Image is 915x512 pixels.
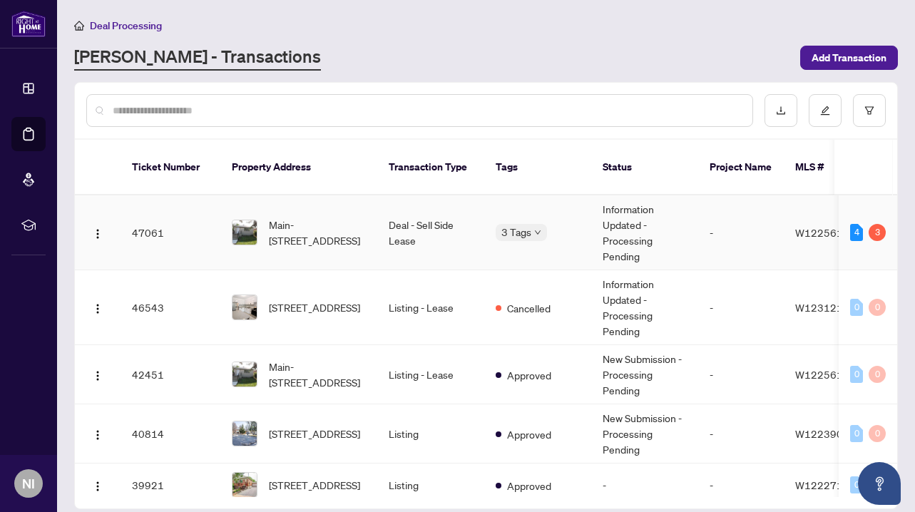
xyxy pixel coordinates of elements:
span: Main-[STREET_ADDRESS] [269,217,366,248]
span: Approved [507,426,551,442]
td: 47061 [121,195,220,270]
td: New Submission - Processing Pending [591,404,698,464]
img: Logo [92,429,103,441]
img: Logo [92,370,103,382]
button: Logo [86,422,109,445]
span: W12256186 [795,226,856,239]
td: 46543 [121,270,220,345]
div: 4 [850,224,863,241]
th: Ticket Number [121,140,220,195]
td: - [698,464,784,507]
span: W12227125 [795,478,856,491]
td: 39921 [121,464,220,507]
td: Information Updated - Processing Pending [591,270,698,345]
div: 0 [850,476,863,493]
span: Cancelled [507,300,551,316]
td: Listing - Lease [377,270,484,345]
td: Listing - Lease [377,345,484,404]
td: New Submission - Processing Pending [591,345,698,404]
button: Add Transaction [800,46,898,70]
td: Information Updated - Processing Pending [591,195,698,270]
span: download [776,106,786,116]
span: home [74,21,84,31]
button: filter [853,94,886,127]
td: Listing [377,404,484,464]
span: down [534,229,541,236]
span: Approved [507,478,551,493]
span: edit [820,106,830,116]
div: 3 [869,224,886,241]
span: W12256186 [795,368,856,381]
td: 42451 [121,345,220,404]
th: Status [591,140,698,195]
td: - [698,195,784,270]
span: Approved [507,367,551,383]
th: Tags [484,140,591,195]
div: 0 [869,425,886,442]
button: Logo [86,363,109,386]
a: [PERSON_NAME] - Transactions [74,45,321,71]
div: 0 [850,425,863,442]
img: thumbnail-img [232,362,257,386]
img: thumbnail-img [232,220,257,245]
th: Property Address [220,140,377,195]
th: Transaction Type [377,140,484,195]
div: 0 [869,366,886,383]
span: Add Transaction [812,46,886,69]
th: Project Name [698,140,784,195]
span: NI [22,473,35,493]
td: - [591,464,698,507]
td: - [698,404,784,464]
button: Logo [86,221,109,244]
button: Logo [86,473,109,496]
button: Logo [86,296,109,319]
td: - [698,270,784,345]
button: Open asap [858,462,901,505]
div: 0 [850,299,863,316]
img: Logo [92,228,103,240]
span: [STREET_ADDRESS] [269,477,360,493]
img: logo [11,11,46,37]
img: thumbnail-img [232,295,257,319]
img: thumbnail-img [232,473,257,497]
span: filter [864,106,874,116]
td: Deal - Sell Side Lease [377,195,484,270]
button: download [765,94,797,127]
span: [STREET_ADDRESS] [269,299,360,315]
button: edit [809,94,842,127]
td: Listing [377,464,484,507]
img: Logo [92,303,103,314]
img: thumbnail-img [232,421,257,446]
span: W12312108 [795,301,856,314]
div: 0 [850,366,863,383]
div: 0 [869,299,886,316]
img: Logo [92,481,103,492]
td: - [698,345,784,404]
th: MLS # [784,140,869,195]
span: Main-[STREET_ADDRESS] [269,359,366,390]
span: W12239063 [795,427,856,440]
span: Deal Processing [90,19,162,32]
span: [STREET_ADDRESS] [269,426,360,441]
td: 40814 [121,404,220,464]
span: 3 Tags [501,224,531,240]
